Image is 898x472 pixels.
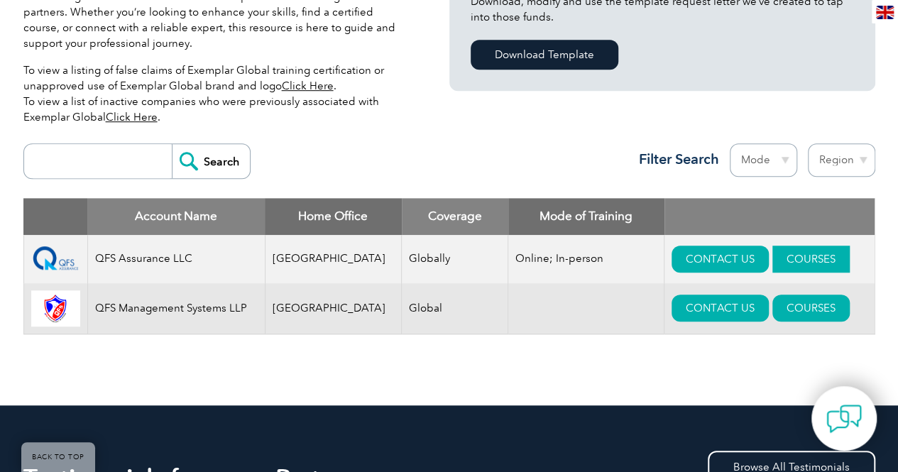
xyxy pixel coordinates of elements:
[265,235,402,283] td: [GEOGRAPHIC_DATA]
[31,246,80,272] img: 6975e5b9-6c12-ed11-b83d-00224814fd52-logo.png
[23,62,407,125] p: To view a listing of false claims of Exemplar Global training certification or unapproved use of ...
[265,198,402,235] th: Home Office: activate to sort column ascending
[772,246,850,273] a: COURSES
[630,150,719,168] h3: Filter Search
[265,283,402,334] td: [GEOGRAPHIC_DATA]
[282,79,334,92] a: Click Here
[471,40,618,70] a: Download Template
[508,235,664,283] td: Online; In-person
[402,235,508,283] td: Globally
[31,290,80,327] img: 0b361341-efa0-ea11-a812-000d3ae11abd-logo.jpg
[664,198,875,235] th: : activate to sort column ascending
[826,401,862,437] img: contact-chat.png
[172,144,250,178] input: Search
[87,235,265,283] td: QFS Assurance LLC
[876,6,894,19] img: en
[21,442,95,472] a: BACK TO TOP
[87,198,265,235] th: Account Name: activate to sort column descending
[402,198,508,235] th: Coverage: activate to sort column ascending
[772,295,850,322] a: COURSES
[106,111,158,124] a: Click Here
[672,295,769,322] a: CONTACT US
[508,198,664,235] th: Mode of Training: activate to sort column ascending
[672,246,769,273] a: CONTACT US
[87,283,265,334] td: QFS Management Systems LLP
[402,283,508,334] td: Global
